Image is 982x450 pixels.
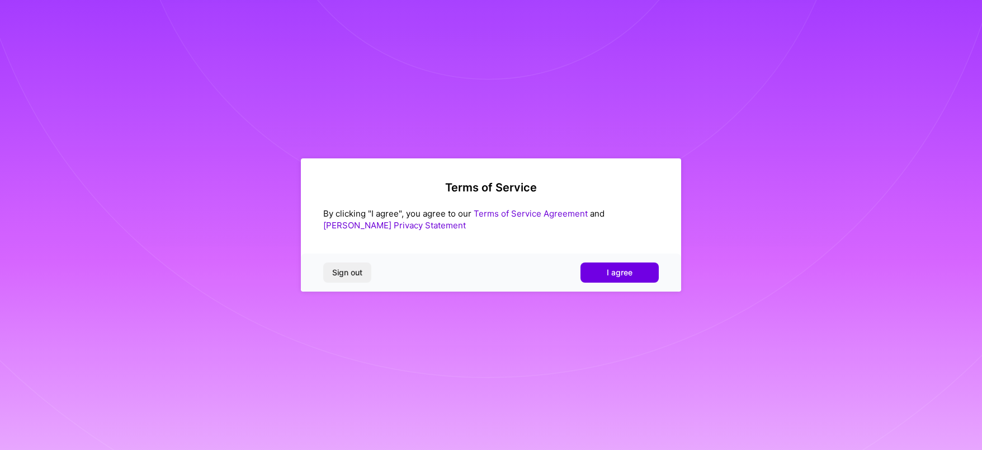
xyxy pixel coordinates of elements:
[323,262,371,283] button: Sign out
[580,262,659,283] button: I agree
[332,267,362,278] span: Sign out
[323,220,466,231] a: [PERSON_NAME] Privacy Statement
[474,208,588,219] a: Terms of Service Agreement
[607,267,632,278] span: I agree
[323,181,659,194] h2: Terms of Service
[323,208,659,231] div: By clicking "I agree", you agree to our and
